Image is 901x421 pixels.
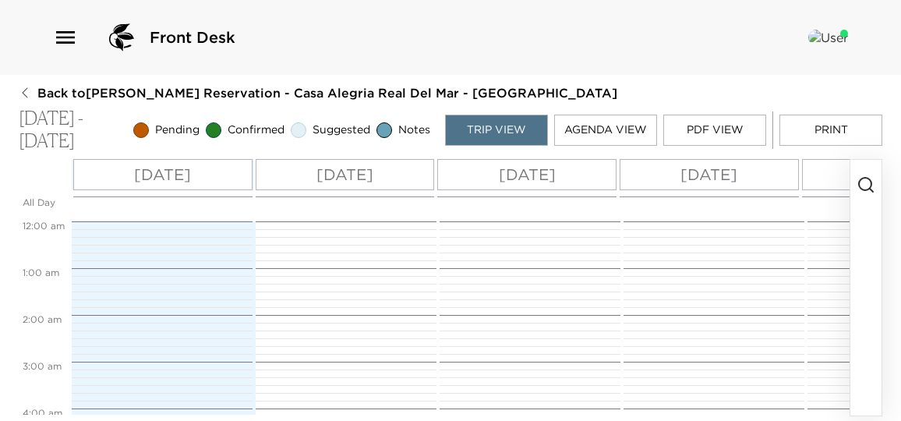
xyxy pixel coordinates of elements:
p: [DATE] [499,163,556,186]
span: 4:00 AM [19,407,66,419]
span: Suggested [313,122,370,138]
span: Notes [398,122,430,138]
span: Pending [155,122,200,138]
img: User [808,30,848,45]
button: PDF View [663,115,766,146]
button: Print [779,115,882,146]
span: 1:00 AM [19,267,63,278]
p: All Day [23,196,68,210]
span: Back to [PERSON_NAME] Reservation - Casa Alegria Real Del Mar - [GEOGRAPHIC_DATA] [37,84,617,101]
p: [DATE] [680,163,737,186]
button: [DATE] [73,159,253,190]
p: [DATE] - [DATE] [19,108,127,153]
span: 3:00 AM [19,360,65,372]
button: Back to[PERSON_NAME] Reservation - Casa Alegria Real Del Mar - [GEOGRAPHIC_DATA] [19,84,617,101]
span: 2:00 AM [19,313,65,325]
span: Confirmed [228,122,284,138]
button: Trip View [445,115,548,146]
span: Front Desk [150,27,235,48]
span: 12:00 AM [19,220,69,232]
p: [DATE] [134,163,191,186]
img: logo [103,19,140,56]
button: Agenda View [554,115,657,146]
p: [DATE] [316,163,373,186]
button: [DATE] [256,159,435,190]
button: [DATE] [620,159,799,190]
button: [DATE] [437,159,617,190]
